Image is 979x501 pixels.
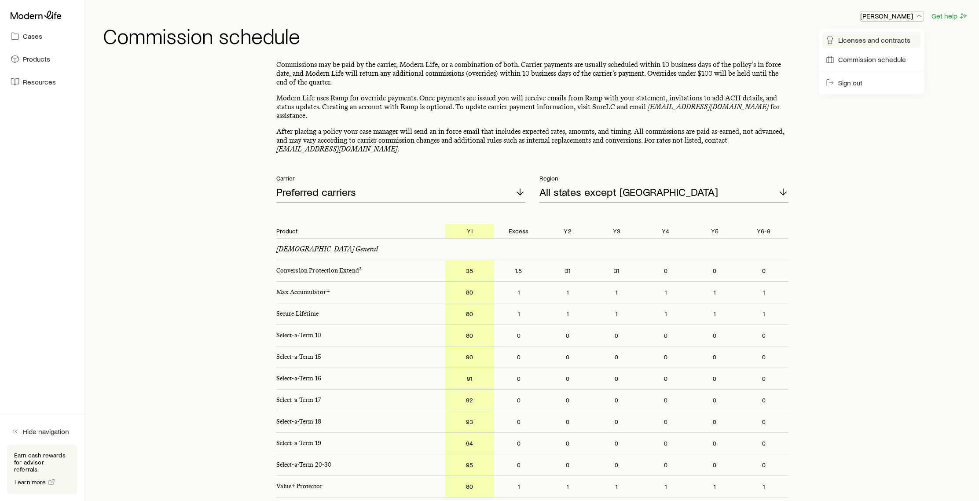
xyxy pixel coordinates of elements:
[269,224,445,238] p: Product
[592,454,641,475] p: 0
[445,411,494,432] p: 93
[592,260,641,281] p: 31
[860,11,924,22] button: [PERSON_NAME]
[269,454,445,475] p: Select-a-Term 20-30
[445,282,494,303] p: 80
[269,476,445,497] p: Value+ Protector
[445,303,494,324] p: 80
[739,390,788,411] p: 0
[838,36,910,44] span: Licenses and contracts
[276,127,788,154] p: After placing a policy your case manager will send an in force email that includes expected rates...
[690,260,739,281] p: 0
[739,325,788,346] p: 0
[860,11,924,20] p: [PERSON_NAME]
[269,303,445,324] p: Secure Lifetime
[494,325,543,346] p: 0
[641,476,690,497] p: 1
[690,390,739,411] p: 0
[641,433,690,454] p: 0
[543,454,592,475] p: 0
[543,433,592,454] p: 0
[276,94,788,120] p: Modern Life uses Ramp for override payments. Once payments are issued you will receive emails fro...
[269,260,445,281] p: Conversion Protection Extend
[445,433,494,454] p: 94
[641,325,690,346] p: 0
[23,32,42,41] span: Cases
[838,55,906,64] span: Commission schedule
[641,454,690,475] p: 0
[445,368,494,389] p: 91
[641,224,690,238] p: Y4
[14,452,70,473] p: Earn cash rewards for advisor referrals.
[7,445,77,494] div: Earn cash rewards for advisor referrals.Learn more
[592,303,641,324] p: 1
[641,390,690,411] p: 0
[592,325,641,346] p: 0
[445,476,494,497] p: 80
[539,175,788,182] p: Region
[269,325,445,346] p: Select-a-Term 10
[690,282,739,303] p: 1
[543,260,592,281] p: 31
[7,422,77,441] button: Hide navigation
[739,368,788,389] p: 0
[739,454,788,475] p: 0
[739,303,788,324] p: 1
[592,282,641,303] p: 1
[494,433,543,454] p: 0
[445,346,494,368] p: 90
[445,224,494,238] p: Y1
[543,325,592,346] p: 0
[641,368,690,389] p: 0
[739,433,788,454] p: 0
[739,346,788,368] p: 0
[543,282,592,303] p: 1
[931,11,968,21] button: Get help
[739,282,788,303] p: 1
[494,224,543,238] p: Excess
[690,303,739,324] p: 1
[822,52,921,67] a: Commission schedule
[690,346,739,368] p: 0
[445,260,494,281] p: 35
[445,325,494,346] p: 80
[269,346,445,368] p: Select-a-Term 15
[838,78,862,87] span: Sign out
[739,476,788,497] p: 1
[690,476,739,497] p: 1
[592,433,641,454] p: 0
[494,368,543,389] p: 0
[641,411,690,432] p: 0
[592,411,641,432] p: 0
[543,346,592,368] p: 0
[269,433,445,454] p: Select-a-Term 19
[739,260,788,281] p: 0
[690,224,739,238] p: Y5
[543,411,592,432] p: 0
[592,476,641,497] p: 1
[269,368,445,389] p: Select-a-Term 16
[641,303,690,324] p: 1
[494,390,543,411] p: 0
[543,390,592,411] p: 0
[822,75,921,91] button: Sign out
[690,325,739,346] p: 0
[359,266,362,272] sup: 3
[648,103,769,111] a: [EMAIL_ADDRESS][DOMAIN_NAME]
[269,411,445,432] p: Select-a-Term 18
[690,433,739,454] p: 0
[592,346,641,368] p: 0
[494,260,543,281] p: 1.5
[690,368,739,389] p: 0
[641,346,690,368] p: 0
[690,454,739,475] p: 0
[276,186,356,198] p: Preferred carriers
[494,476,543,497] p: 1
[494,303,543,324] p: 1
[543,303,592,324] p: 1
[739,224,788,238] p: Y6-9
[23,55,50,63] span: Products
[494,411,543,432] p: 0
[641,260,690,281] p: 0
[690,411,739,432] p: 0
